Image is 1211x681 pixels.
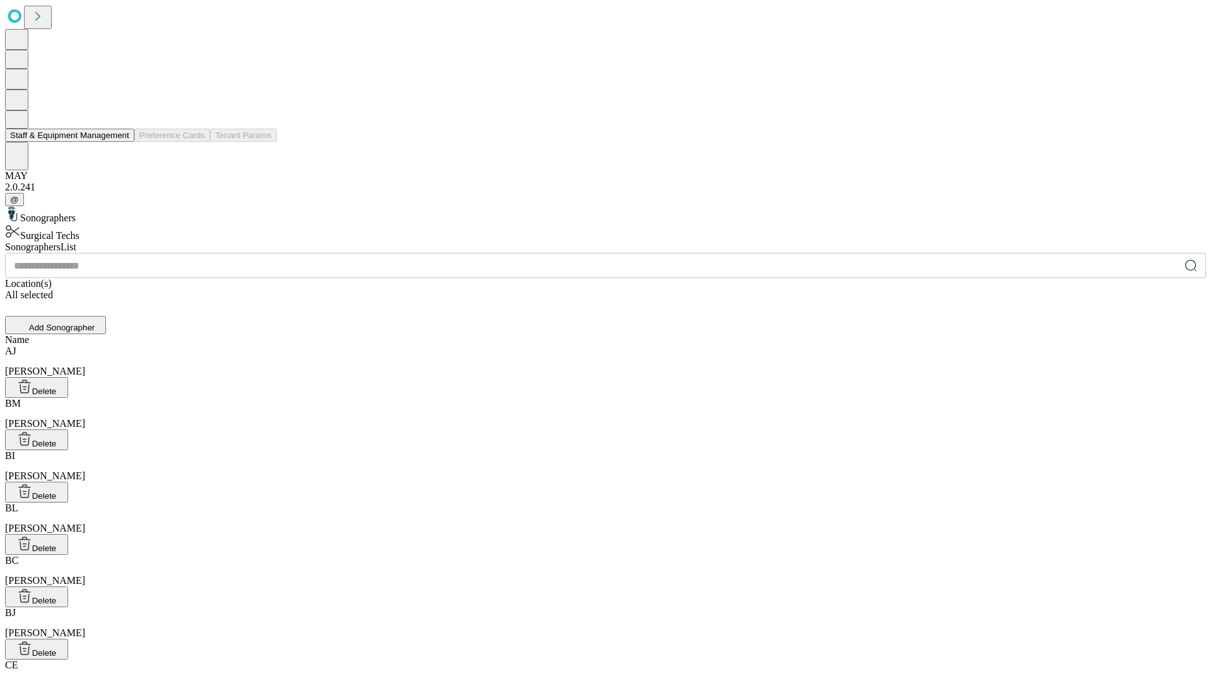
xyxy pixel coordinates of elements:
[5,534,68,555] button: Delete
[32,596,57,605] span: Delete
[210,129,277,142] button: Tenant Params
[5,555,1206,586] div: [PERSON_NAME]
[5,503,1206,534] div: [PERSON_NAME]
[5,193,24,206] button: @
[5,429,68,450] button: Delete
[5,607,16,618] span: BJ
[5,334,1206,346] div: Name
[32,491,57,501] span: Delete
[5,607,1206,639] div: [PERSON_NAME]
[5,346,16,356] span: AJ
[5,224,1206,242] div: Surgical Techs
[32,648,57,658] span: Delete
[29,323,95,332] span: Add Sonographer
[5,450,1206,482] div: [PERSON_NAME]
[5,242,1206,253] div: Sonographers List
[5,660,18,670] span: CE
[5,346,1206,377] div: [PERSON_NAME]
[5,398,21,409] span: BM
[5,639,68,660] button: Delete
[5,503,18,513] span: BL
[5,182,1206,193] div: 2.0.241
[5,278,52,289] span: Location(s)
[5,129,134,142] button: Staff & Equipment Management
[5,586,68,607] button: Delete
[5,398,1206,429] div: [PERSON_NAME]
[5,377,68,398] button: Delete
[134,129,210,142] button: Preference Cards
[5,316,106,334] button: Add Sonographer
[32,544,57,553] span: Delete
[5,206,1206,224] div: Sonographers
[5,555,18,566] span: BC
[10,195,19,204] span: @
[5,170,1206,182] div: MAY
[5,450,15,461] span: BI
[32,387,57,396] span: Delete
[32,439,57,448] span: Delete
[5,289,1206,301] div: All selected
[5,482,68,503] button: Delete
